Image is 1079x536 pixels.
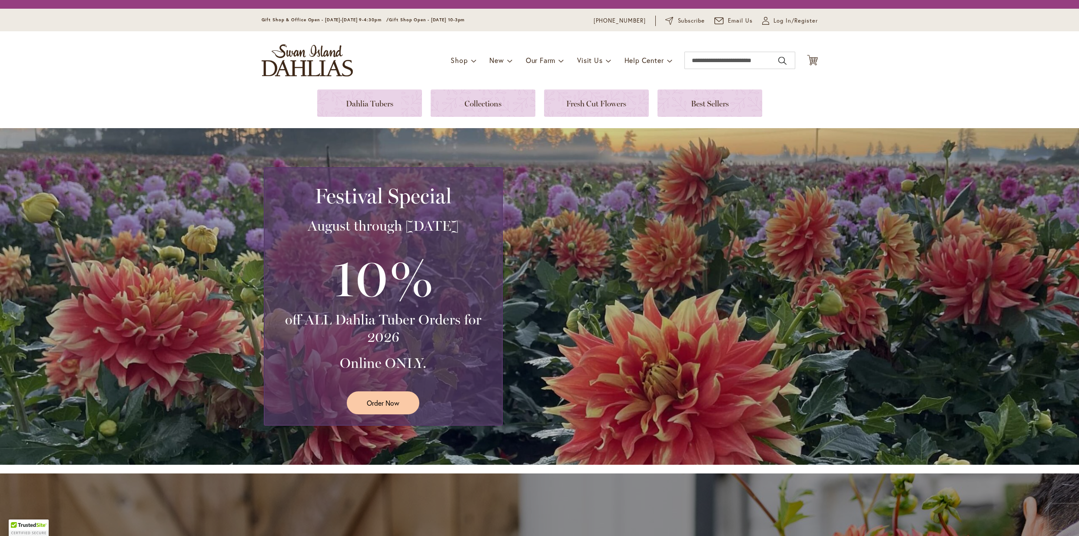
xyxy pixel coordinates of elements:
[665,17,705,25] a: Subscribe
[262,17,389,23] span: Gift Shop & Office Open - [DATE]-[DATE] 9-4:30pm /
[367,398,399,408] span: Order Now
[347,391,419,414] a: Order Now
[678,17,705,25] span: Subscribe
[275,184,491,208] h2: Festival Special
[275,354,491,372] h3: Online ONLY.
[762,17,818,25] a: Log In/Register
[275,311,491,346] h3: off ALL Dahlia Tuber Orders for 2026
[262,44,353,76] a: store logo
[624,56,664,65] span: Help Center
[577,56,602,65] span: Visit Us
[714,17,753,25] a: Email Us
[778,54,786,68] button: Search
[275,217,491,235] h3: August through [DATE]
[451,56,468,65] span: Shop
[774,17,818,25] span: Log In/Register
[594,17,646,25] a: [PHONE_NUMBER]
[489,56,504,65] span: New
[728,17,753,25] span: Email Us
[389,17,465,23] span: Gift Shop Open - [DATE] 10-3pm
[526,56,555,65] span: Our Farm
[275,243,491,311] h3: 10%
